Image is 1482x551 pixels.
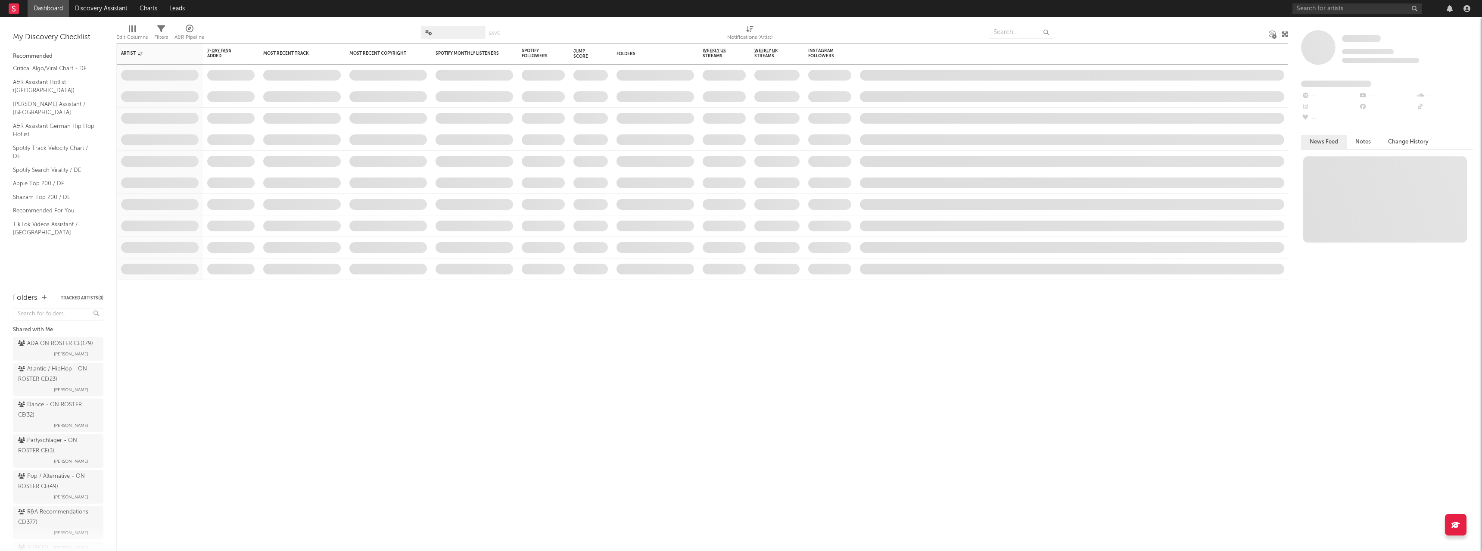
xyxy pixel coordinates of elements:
div: Dance - ON ROSTER CE ( 32 ) [18,400,96,420]
span: Fans Added by Platform [1301,81,1371,87]
div: Edit Columns [116,22,148,47]
div: A&R Pipeline [174,32,205,43]
button: Change History [1379,135,1437,149]
div: Partyschlager - ON ROSTER CE ( 3 ) [18,436,96,456]
div: Notifications (Artist) [727,22,772,47]
span: [PERSON_NAME] [54,385,88,395]
div: Filters [154,32,168,43]
a: [PERSON_NAME] Assistant / [GEOGRAPHIC_DATA] [13,100,95,117]
span: [PERSON_NAME] [54,349,88,359]
a: Spotify Track Velocity Chart / DE [13,143,95,161]
a: R&A Recommendations CE(377)[PERSON_NAME] [13,506,103,539]
div: R&A Recommendations CE ( 377 ) [18,507,96,528]
a: A&R Assistant Hotlist ([GEOGRAPHIC_DATA]) [13,78,95,95]
a: Recommended For You [13,206,95,215]
div: Spotify Monthly Listeners [436,51,500,56]
div: Atlantic / HipHop - ON ROSTER CE ( 23 ) [18,364,96,385]
div: Most Recent Copyright [349,51,414,56]
button: News Feed [1301,135,1347,149]
div: Spotify Followers [522,48,552,59]
button: Tracked Artists(0) [61,296,103,300]
div: A&R Pipeline [174,22,205,47]
span: Weekly UK Streams [754,48,787,59]
div: Folders [616,51,681,56]
div: -- [1416,102,1473,113]
span: [PERSON_NAME] [54,528,88,538]
div: -- [1358,102,1416,113]
div: Notifications (Artist) [727,32,772,43]
a: Dance - ON ROSTER CE(32)[PERSON_NAME] [13,398,103,432]
button: Notes [1347,135,1379,149]
div: Jump Score [573,49,595,59]
div: My Discovery Checklist [13,32,103,43]
div: Shared with Me [13,325,103,335]
div: Artist [121,51,186,56]
div: Most Recent Track [263,51,328,56]
div: Edit Columns [116,32,148,43]
a: A&R Assistant German Hip Hop Hotlist [13,121,95,139]
button: Save [489,31,500,36]
span: Weekly US Streams [703,48,733,59]
a: Critical Algo/Viral Chart - DE [13,64,95,73]
div: Pop / Alternative - ON ROSTER CE ( 49 ) [18,471,96,492]
input: Search for artists [1292,3,1422,14]
a: Partyschlager - ON ROSTER CE(3)[PERSON_NAME] [13,434,103,468]
div: Instagram Followers [808,48,838,59]
input: Search for folders... [13,308,103,321]
span: Some Artist [1342,35,1381,42]
a: TikTok Videos Assistant / [GEOGRAPHIC_DATA] [13,220,95,237]
a: ADA ON ROSTER CE(179)[PERSON_NAME] [13,337,103,361]
div: Filters [154,22,168,47]
div: -- [1416,90,1473,102]
div: ADA ON ROSTER CE ( 179 ) [18,339,93,349]
span: [PERSON_NAME] [54,420,88,431]
input: Search... [989,26,1053,39]
div: -- [1301,113,1358,124]
span: [PERSON_NAME] [54,456,88,467]
div: -- [1301,90,1358,102]
span: 7-Day Fans Added [207,48,242,59]
a: Shazam Top 200 / DE [13,193,95,202]
a: Spotify Search Virality / DE [13,165,95,175]
div: -- [1301,102,1358,113]
span: [PERSON_NAME] [54,492,88,502]
div: -- [1358,90,1416,102]
div: Recommended [13,51,103,62]
div: Folders [13,293,37,303]
a: Atlantic / HipHop - ON ROSTER CE(23)[PERSON_NAME] [13,363,103,396]
a: Some Artist [1342,34,1381,43]
span: 0 fans last week [1342,58,1419,63]
a: Pop / Alternative - ON ROSTER CE(49)[PERSON_NAME] [13,470,103,504]
span: Tracking Since: [DATE] [1342,49,1394,54]
a: Apple Top 200 / DE [13,179,95,188]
